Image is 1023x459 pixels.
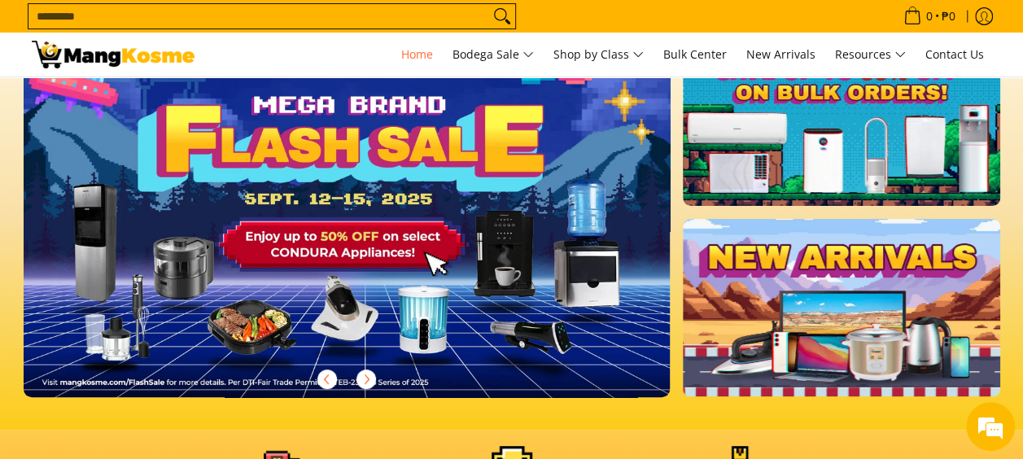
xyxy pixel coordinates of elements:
span: Contact Us [925,46,984,62]
a: Shop by Class [545,33,652,76]
span: 0 [924,11,935,22]
span: Shop by Class [553,45,644,65]
span: Home [401,46,433,62]
span: Bodega Sale [452,45,534,65]
span: • [898,7,960,25]
span: Bulk Center [663,46,727,62]
button: Search [489,4,515,28]
a: Bulk Center [655,33,735,76]
a: Bodega Sale [444,33,542,76]
button: Next [348,361,384,397]
nav: Main Menu [211,33,992,76]
img: Mang Kosme: Your Home Appliances Warehouse Sale Partner! [32,41,195,68]
a: Home [393,33,441,76]
button: Previous [309,361,345,397]
a: Contact Us [917,33,992,76]
img: Desktop homepage 29339654 2507 42fb b9ff a0650d39e9ed [17,24,677,400]
span: Resources [835,45,906,65]
a: Resources [827,33,914,76]
a: New Arrivals [738,33,824,76]
span: ₱0 [939,11,958,22]
span: New Arrivals [746,46,815,62]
